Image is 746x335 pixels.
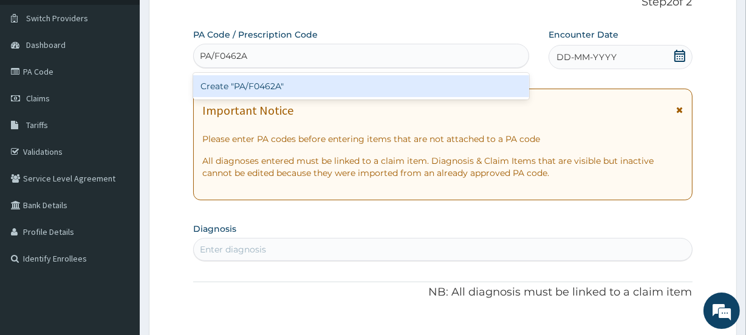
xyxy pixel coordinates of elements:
label: Encounter Date [549,29,618,41]
label: Diagnosis [193,223,236,235]
div: Minimize live chat window [199,6,228,35]
span: Dashboard [26,39,66,50]
p: Please enter PA codes before entering items that are not attached to a PA code [202,133,683,145]
span: Claims [26,93,50,104]
span: Tariffs [26,120,48,130]
p: NB: All diagnosis must be linked to a claim item [193,285,692,300]
textarea: Type your message and hit 'Enter' [6,214,231,256]
div: Chat with us now [63,68,204,84]
div: Enter diagnosis [200,243,266,255]
span: We're online! [70,94,168,217]
span: Switch Providers [26,13,88,24]
div: Create "PA/F0462A" [193,75,529,97]
img: d_794563401_company_1708531726252_794563401 [22,61,49,91]
p: All diagnoses entered must be linked to a claim item. Diagnosis & Claim Items that are visible bu... [202,155,683,179]
h1: Important Notice [202,104,293,117]
span: DD-MM-YYYY [556,51,617,63]
label: PA Code / Prescription Code [193,29,318,41]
